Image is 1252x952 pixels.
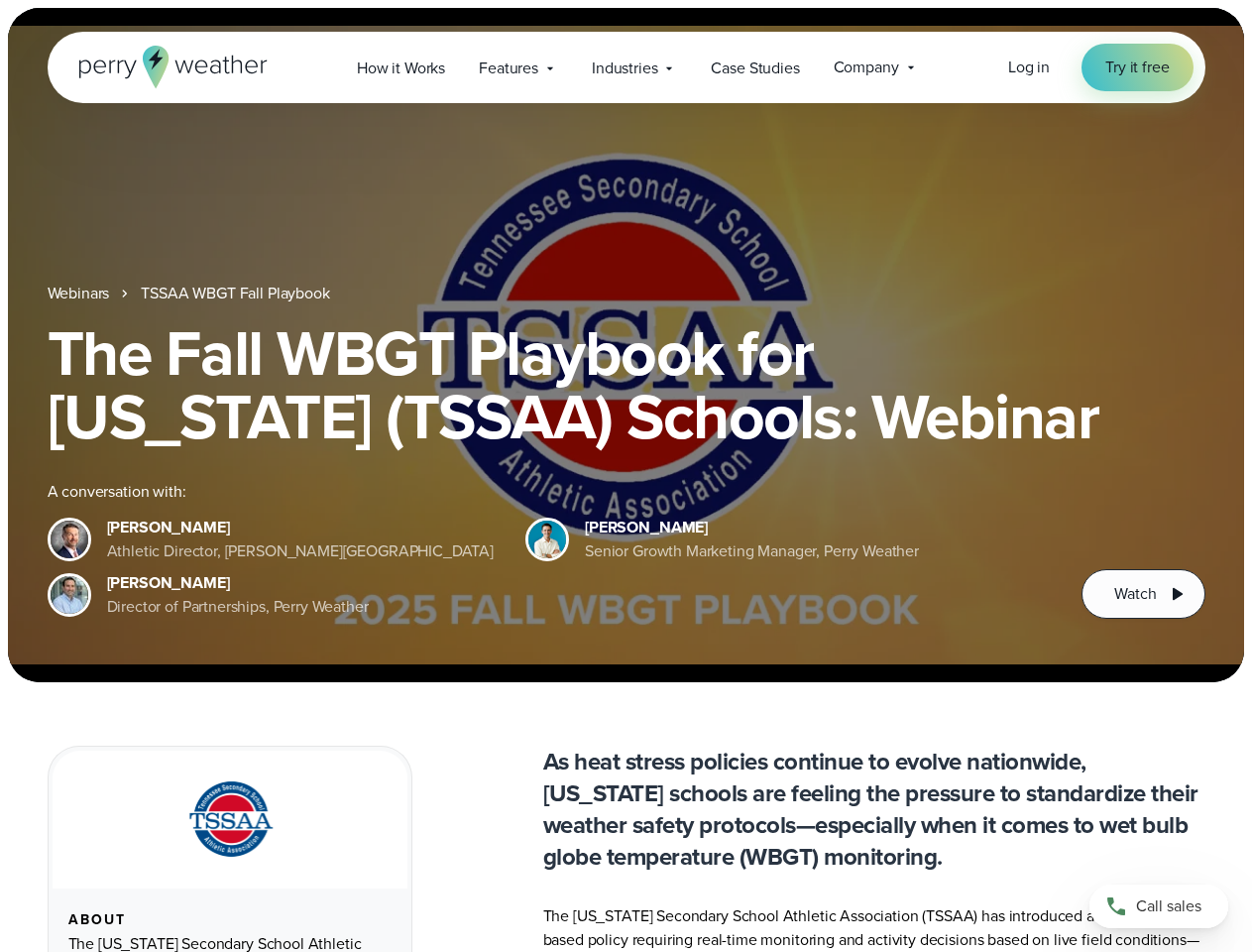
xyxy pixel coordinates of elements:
[340,48,462,88] a: How it Works
[479,57,538,80] span: Features
[543,746,1205,873] p: As heat stress policies continue to evolve nationwide, [US_STATE] schools are feeling the pressur...
[1114,582,1156,606] span: Watch
[528,521,566,558] img: Spencer Patton, Perry Weather
[592,57,657,80] span: Industries
[107,539,495,563] div: Athletic Director, [PERSON_NAME][GEOGRAPHIC_DATA]
[51,576,88,614] img: Jeff Wood
[48,321,1205,448] h1: The Fall WBGT Playbook for [US_STATE] (TSSAA) Schools: Webinar
[1081,44,1193,91] a: Try it free
[48,282,110,305] a: Webinars
[1136,894,1201,918] span: Call sales
[585,539,919,563] div: Senior Growth Marketing Manager, Perry Weather
[1008,56,1050,79] a: Log in
[357,57,445,80] span: How it Works
[1105,56,1169,79] span: Try it free
[51,521,88,558] img: Brian Wyatt
[711,57,799,80] span: Case Studies
[834,56,899,79] span: Company
[585,516,919,539] div: [PERSON_NAME]
[107,516,495,539] div: [PERSON_NAME]
[48,480,1051,504] div: A conversation with:
[1008,56,1050,78] span: Log in
[68,912,392,928] div: About
[107,571,369,595] div: [PERSON_NAME]
[694,48,816,88] a: Case Studies
[48,282,1205,305] nav: Breadcrumb
[1089,885,1228,928] a: Call sales
[107,595,369,619] div: Director of Partnerships, Perry Weather
[164,774,296,865] img: TSSAA-Tennessee-Secondary-School-Athletic-Association.svg
[1081,569,1204,619] button: Watch
[141,282,329,305] a: TSSAA WBGT Fall Playbook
